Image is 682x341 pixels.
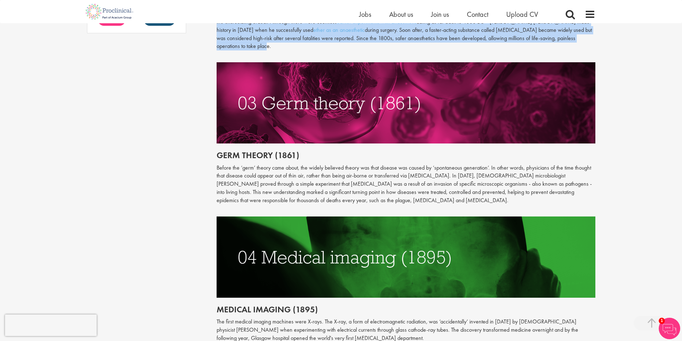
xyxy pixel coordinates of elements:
iframe: reCAPTCHA [5,315,97,336]
a: Contact [467,10,488,19]
a: earlier experiments with anaesthetic [337,18,416,25]
a: ether as an anaesthetic [313,26,365,34]
h2: Medical imaging (1895) [217,305,595,314]
span: 1 [659,318,665,324]
img: germ theory [217,62,595,143]
a: Join us [431,10,449,19]
p: Before the first use of a [MEDICAL_DATA] in the mid-19th century, surgery was undertaken only as ... [217,10,595,50]
a: About us [389,10,413,19]
h2: Germ theory (1861) [217,151,595,160]
a: Upload CV [506,10,538,19]
img: Chatbot [659,318,680,339]
p: Before the ‘germ’ theory came about, the widely believed theory was that disease was caused by ‘s... [217,164,595,205]
a: Jobs [359,10,371,19]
